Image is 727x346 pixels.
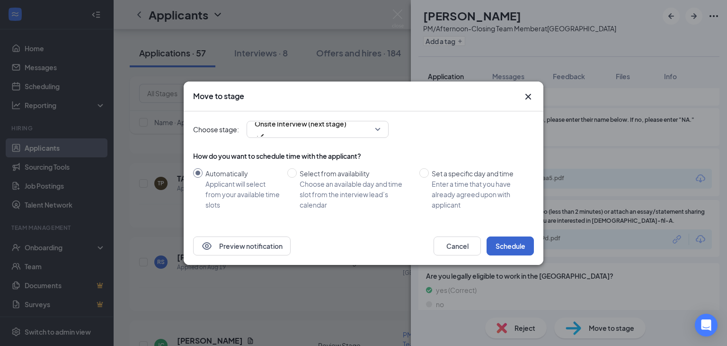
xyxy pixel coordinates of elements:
[201,240,213,252] svg: Eye
[255,131,266,142] svg: Checkmark
[205,168,280,179] div: Automatically
[193,91,244,101] h3: Move to stage
[205,179,280,210] div: Applicant will select from your available time slots
[434,237,481,255] button: Cancel
[523,91,534,102] svg: Cross
[193,151,534,161] div: How do you want to schedule time with the applicant?
[695,314,718,337] div: Open Intercom Messenger
[193,237,291,255] button: EyePreview notification
[300,179,412,210] div: Choose an available day and time slot from the interview lead’s calendar
[193,124,239,135] span: Choose stage:
[487,237,534,255] button: Schedule
[432,168,526,179] div: Set a specific day and time
[523,91,534,102] button: Close
[255,117,346,131] span: Onsite Interview (next stage)
[300,168,412,179] div: Select from availability
[432,179,526,210] div: Enter a time that you have already agreed upon with applicant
